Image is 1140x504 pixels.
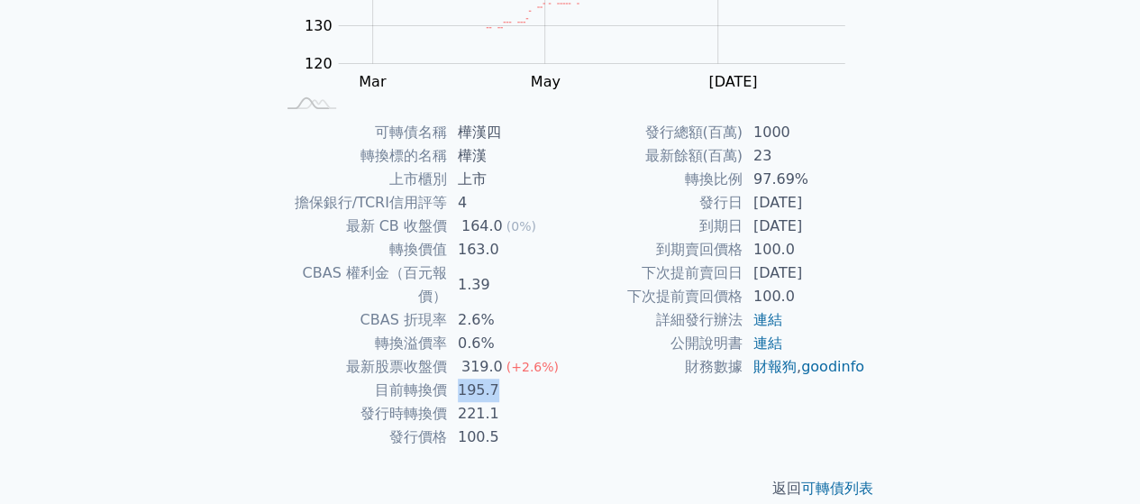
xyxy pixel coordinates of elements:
[447,308,570,332] td: 2.6%
[447,332,570,355] td: 0.6%
[359,73,387,90] tspan: Mar
[801,480,873,497] a: 可轉債列表
[743,168,866,191] td: 97.69%
[570,261,743,285] td: 下次提前賣回日
[743,261,866,285] td: [DATE]
[506,360,559,374] span: (+2.6%)
[570,191,743,215] td: 發行日
[570,238,743,261] td: 到期賣回價格
[570,308,743,332] td: 詳細發行辦法
[458,215,506,238] div: 164.0
[447,168,570,191] td: 上市
[1050,417,1140,504] iframe: Chat Widget
[743,285,866,308] td: 100.0
[447,426,570,449] td: 100.5
[1050,417,1140,504] div: 聊天小工具
[305,55,333,72] tspan: 120
[570,285,743,308] td: 下次提前賣回價格
[253,478,888,499] p: 返回
[708,73,757,90] tspan: [DATE]
[801,358,864,375] a: goodinfo
[570,168,743,191] td: 轉換比例
[570,355,743,379] td: 財務數據
[506,219,536,234] span: (0%)
[531,73,561,90] tspan: May
[743,215,866,238] td: [DATE]
[743,191,866,215] td: [DATE]
[305,17,333,34] tspan: 130
[275,238,447,261] td: 轉換價值
[275,355,447,379] td: 最新股票收盤價
[570,215,743,238] td: 到期日
[458,355,506,379] div: 319.0
[743,144,866,168] td: 23
[753,334,782,352] a: 連結
[447,144,570,168] td: 樺漢
[275,426,447,449] td: 發行價格
[275,168,447,191] td: 上市櫃別
[570,144,743,168] td: 最新餘額(百萬)
[447,261,570,308] td: 1.39
[275,379,447,402] td: 目前轉換價
[275,191,447,215] td: 擔保銀行/TCRI信用評等
[447,191,570,215] td: 4
[275,215,447,238] td: 最新 CB 收盤價
[275,402,447,426] td: 發行時轉換價
[753,311,782,328] a: 連結
[275,308,447,332] td: CBAS 折現率
[275,261,447,308] td: CBAS 權利金（百元報價）
[275,144,447,168] td: 轉換標的名稱
[743,355,866,379] td: ,
[447,238,570,261] td: 163.0
[275,332,447,355] td: 轉換溢價率
[447,379,570,402] td: 195.7
[570,332,743,355] td: 公開說明書
[447,121,570,144] td: 樺漢四
[447,402,570,426] td: 221.1
[743,121,866,144] td: 1000
[570,121,743,144] td: 發行總額(百萬)
[743,238,866,261] td: 100.0
[275,121,447,144] td: 可轉債名稱
[753,358,797,375] a: 財報狗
